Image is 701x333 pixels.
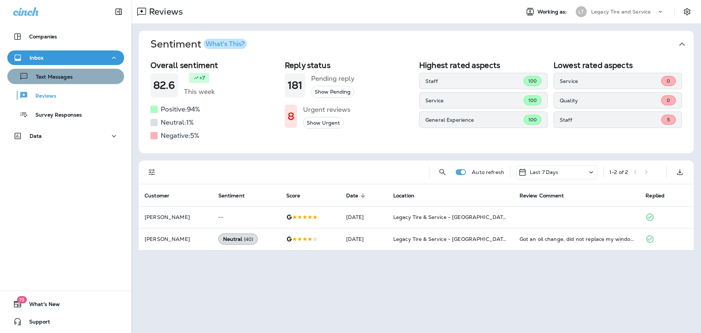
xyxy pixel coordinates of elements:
[218,193,245,199] span: Sentiment
[609,169,628,175] div: 1 - 2 of 2
[303,117,344,129] button: Show Urgent
[425,78,524,84] p: Staff
[346,193,359,199] span: Date
[393,193,414,199] span: Location
[393,214,599,220] span: Legacy Tire & Service - [GEOGRAPHIC_DATA] (formerly Magic City Tire & Service)
[537,9,568,15] span: Working as:
[108,4,129,19] button: Collapse Sidebar
[667,117,670,123] span: 5
[146,6,183,17] p: Reviews
[425,117,524,123] p: General Experience
[303,104,350,116] h5: Urgent reviews
[30,133,42,139] p: Data
[150,38,247,50] h1: Sentiment
[7,69,124,84] button: Text Messages
[286,193,300,199] span: Score
[425,98,524,103] p: Service
[520,235,634,243] div: Got an oil change, did not replace my window sticker, left the old Express Oil reminder sticker. ...
[161,103,200,115] h5: Positive: 94 %
[153,79,175,91] h1: 82.6
[7,107,124,122] button: Survey Responses
[528,78,537,84] span: 100
[288,110,294,122] h1: 8
[311,86,354,98] button: Show Pending
[681,5,694,18] button: Settings
[591,9,651,15] p: Legacy Tire and Service
[161,117,194,128] h5: Neutral: 1 %
[7,88,124,103] button: Reviews
[311,73,355,84] h5: Pending reply
[553,61,682,70] h2: Lowest rated aspects
[145,165,159,179] button: Filters
[520,192,574,199] span: Review Comment
[218,234,258,245] div: Neutral
[288,79,302,91] h1: 181
[7,129,124,143] button: Data
[22,319,50,328] span: Support
[199,74,205,82] p: +7
[17,296,27,303] span: 19
[28,74,73,81] p: Text Messages
[212,206,280,228] td: --
[145,236,207,242] p: [PERSON_NAME]
[560,117,661,123] p: Staff
[145,192,179,199] span: Customer
[393,192,424,199] span: Location
[667,97,670,103] span: 0
[244,236,253,242] span: ( 40 )
[646,192,674,199] span: Replied
[560,98,661,103] p: Quality
[7,297,124,311] button: 19What's New
[667,78,670,84] span: 0
[29,34,57,39] p: Companies
[7,29,124,44] button: Companies
[145,31,700,58] button: SentimentWhat's This?
[30,55,43,61] p: Inbox
[184,86,215,98] h5: This week
[520,193,564,199] span: Review Comment
[285,61,413,70] h2: Reply status
[435,165,450,179] button: Search Reviews
[150,61,279,70] h2: Overall sentiment
[206,41,245,47] div: What's This?
[204,39,247,49] button: What's This?
[560,78,661,84] p: Service
[286,192,310,199] span: Score
[346,192,368,199] span: Date
[145,214,207,220] p: [PERSON_NAME]
[646,193,664,199] span: Replied
[161,130,199,141] h5: Negative: 5 %
[218,192,254,199] span: Sentiment
[576,6,587,17] div: LT
[528,97,537,103] span: 100
[22,301,60,310] span: What's New
[340,228,387,250] td: [DATE]
[7,50,124,65] button: Inbox
[472,169,504,175] p: Auto refresh
[28,112,82,119] p: Survey Responses
[340,206,387,228] td: [DATE]
[145,193,169,199] span: Customer
[530,169,559,175] p: Last 7 Days
[419,61,548,70] h2: Highest rated aspects
[28,93,56,100] p: Reviews
[7,314,124,329] button: Support
[393,236,599,242] span: Legacy Tire & Service - [GEOGRAPHIC_DATA] (formerly Magic City Tire & Service)
[139,58,694,153] div: SentimentWhat's This?
[673,165,687,179] button: Export as CSV
[528,117,537,123] span: 100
